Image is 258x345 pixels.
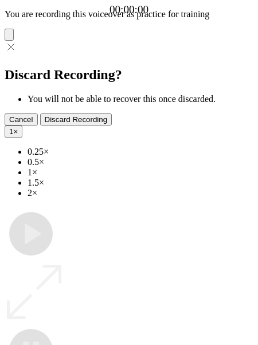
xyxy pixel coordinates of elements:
button: Cancel [5,113,38,126]
li: 1× [28,167,253,178]
p: You are recording this voiceover as practice for training [5,9,253,19]
h2: Discard Recording? [5,67,253,83]
li: 0.25× [28,147,253,157]
span: 1 [9,127,13,136]
button: 1× [5,126,22,138]
li: 1.5× [28,178,253,188]
li: 0.5× [28,157,253,167]
button: Discard Recording [40,113,112,126]
li: You will not be able to recover this once discarded. [28,94,253,104]
a: 00:00:00 [110,3,148,16]
li: 2× [28,188,253,198]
